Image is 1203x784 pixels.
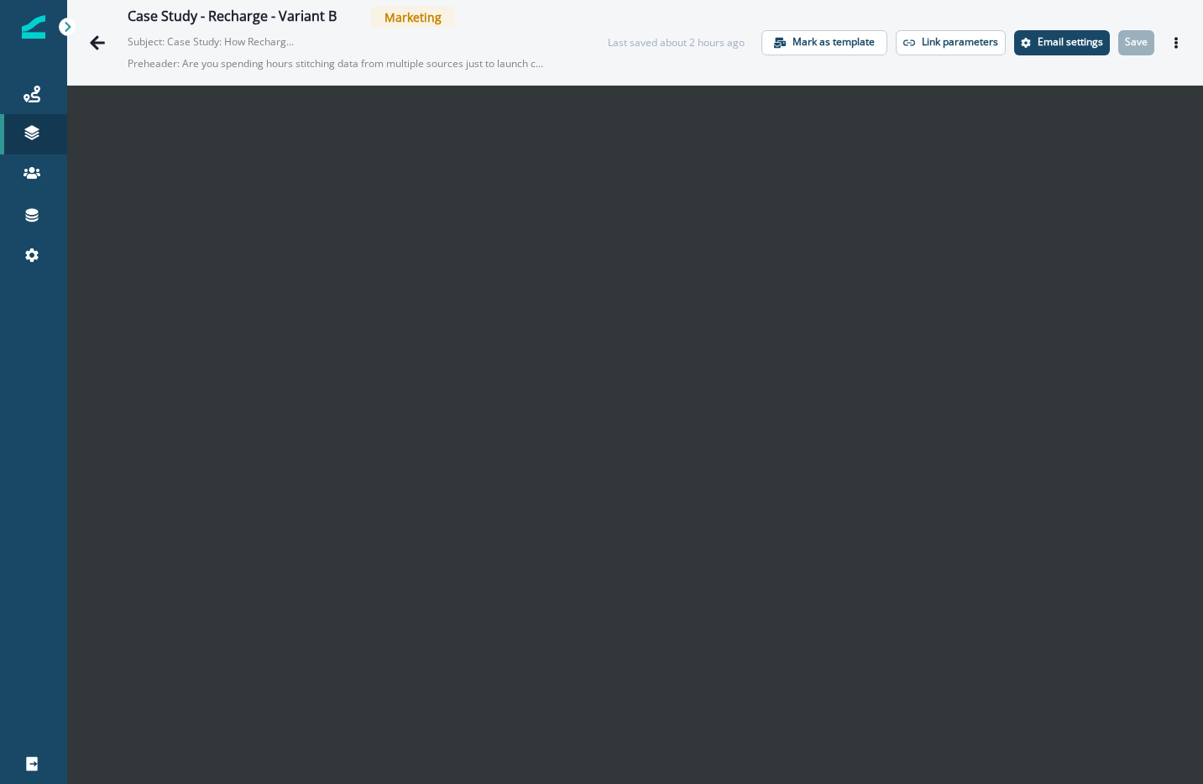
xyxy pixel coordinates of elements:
[761,30,887,55] button: Mark as template
[371,7,455,28] span: Marketing
[896,30,1006,55] button: Link parameters
[128,50,547,78] p: Preheader: Are you spending hours stitching data from multiple sources just to launch campaigns? ...
[792,36,875,48] p: Mark as template
[1014,30,1110,55] button: Settings
[128,8,337,27] div: Case Study - Recharge - Variant B
[608,35,745,50] div: Last saved about 2 hours ago
[1125,36,1148,48] p: Save
[128,28,296,50] p: Subject: Case Study: How Recharge unified all GTM data in one platform with Clay
[1163,30,1190,55] button: Actions
[922,36,998,48] p: Link parameters
[1118,30,1154,55] button: Save
[22,15,45,39] img: Inflection
[1038,36,1103,48] p: Email settings
[81,26,114,60] button: Go back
